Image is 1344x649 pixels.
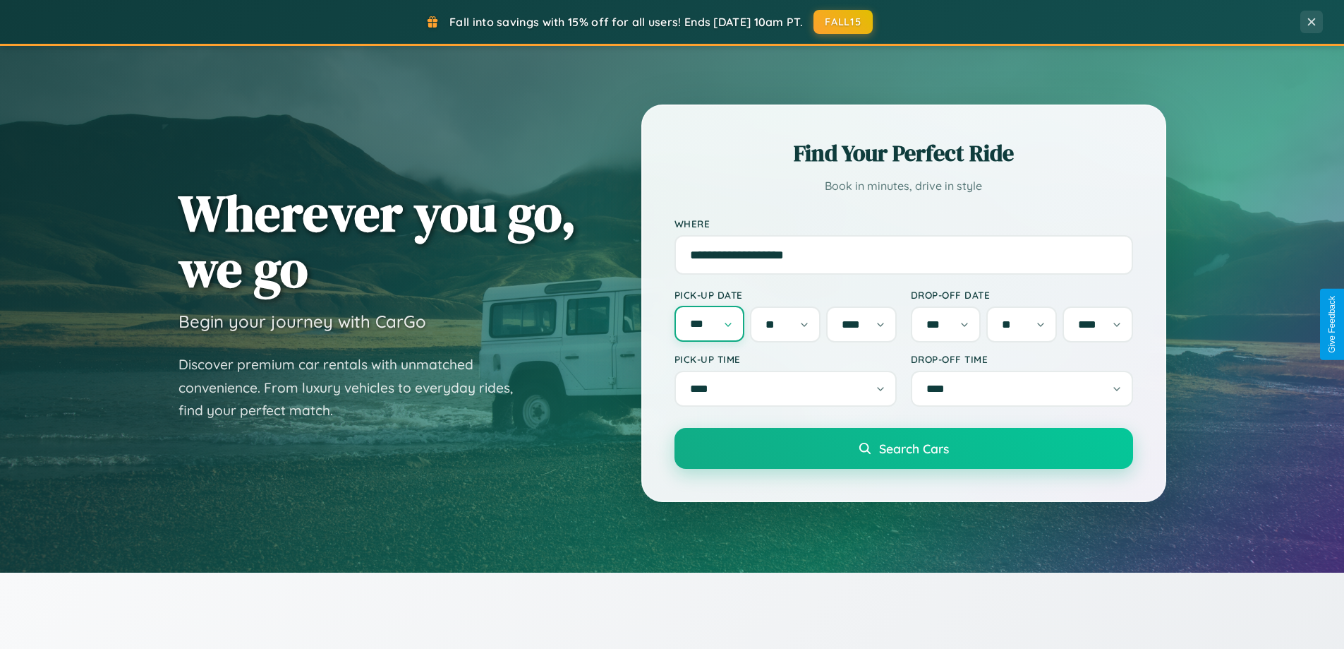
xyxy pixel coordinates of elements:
[674,353,897,365] label: Pick-up Time
[911,289,1133,301] label: Drop-off Date
[449,15,803,29] span: Fall into savings with 15% off for all users! Ends [DATE] 10am PT.
[813,10,873,34] button: FALL15
[178,311,426,332] h3: Begin your journey with CarGo
[1327,296,1337,353] div: Give Feedback
[674,289,897,301] label: Pick-up Date
[674,176,1133,196] p: Book in minutes, drive in style
[911,353,1133,365] label: Drop-off Time
[674,218,1133,230] label: Where
[879,441,949,456] span: Search Cars
[178,353,531,422] p: Discover premium car rentals with unmatched convenience. From luxury vehicles to everyday rides, ...
[674,428,1133,469] button: Search Cars
[178,185,576,297] h1: Wherever you go, we go
[674,138,1133,169] h2: Find Your Perfect Ride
